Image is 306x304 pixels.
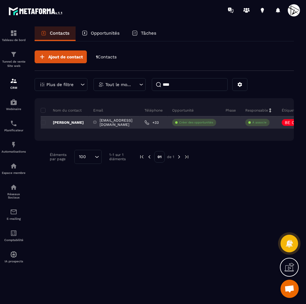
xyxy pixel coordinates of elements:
div: Ouvrir le chat [280,280,299,298]
a: Contacts [35,26,76,41]
p: [PERSON_NAME] [41,120,84,125]
p: À associe [252,120,267,125]
a: formationformationTableau de bord [2,25,26,46]
span: 100 [77,154,88,160]
a: automationsautomationsAutomatisations [2,136,26,158]
p: Planificateur [2,129,26,132]
img: automations [10,162,17,170]
img: prev [139,154,144,160]
p: Espace membre [2,171,26,174]
img: formation [10,29,17,37]
img: prev [147,154,152,160]
a: social-networksocial-networkRéseaux Sociaux [2,179,26,204]
img: next [176,154,182,160]
p: Comptabilité [2,238,26,242]
a: emailemailE-mailing [2,204,26,225]
button: Ajout de contact [35,50,87,63]
img: formation [10,77,17,85]
p: Étiquettes [282,108,300,113]
p: Opportunités [91,30,120,36]
a: accountantaccountantComptabilité [2,225,26,246]
a: +33 [144,120,159,125]
img: social-network [10,184,17,191]
p: Tunnel de vente Site web [2,60,26,68]
img: accountant [10,230,17,237]
p: Créer des opportunités [179,120,213,125]
p: Réseaux Sociaux [2,192,26,199]
p: Tout le monde [105,82,132,87]
p: de 1 [167,154,174,159]
p: Email [93,108,103,113]
p: Plus de filtre [46,82,73,87]
p: Tâches [141,30,156,36]
p: E-mailing [2,217,26,220]
p: Phase [226,108,236,113]
img: formation [10,51,17,58]
img: next [184,154,189,160]
p: Tableau de bord [2,38,26,42]
a: automationsautomationsEspace membre [2,158,26,179]
a: automationsautomationsWebinaire [2,94,26,115]
p: IA prospects [2,260,26,263]
img: automations [10,141,17,148]
p: Responsable [245,108,268,113]
p: 01 [154,151,165,163]
p: Nom du contact [41,108,82,113]
p: 1-1 sur 1 éléments [109,153,130,161]
p: Contacts [50,30,70,36]
div: Search for option [74,150,102,164]
span: Ajout de contact [48,54,83,60]
span: Contacts [98,54,117,59]
p: Automatisations [2,150,26,153]
p: Téléphone [144,108,163,113]
a: formationformationCRM [2,73,26,94]
p: Webinaire [2,107,26,111]
p: CRM [2,86,26,89]
a: schedulerschedulerPlanificateur [2,115,26,136]
a: Tâches [126,26,162,41]
a: Opportunités [76,26,126,41]
img: logo [8,5,63,16]
p: Éléments par page [50,153,71,161]
input: Search for option [88,154,93,160]
img: scheduler [10,120,17,127]
p: Opportunité [172,108,194,113]
img: email [10,208,17,216]
a: formationformationTunnel de vente Site web [2,46,26,73]
p: 1 [96,54,117,60]
img: automations [10,251,17,258]
img: automations [10,98,17,106]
